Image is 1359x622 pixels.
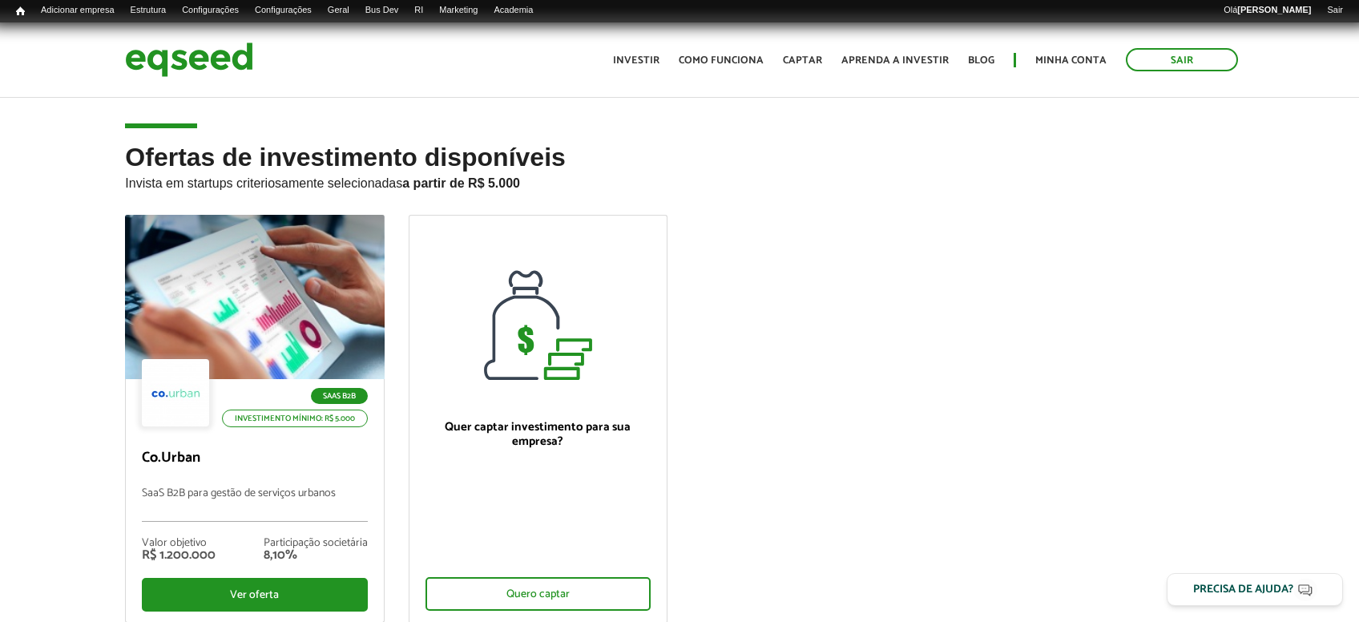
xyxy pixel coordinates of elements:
div: R$ 1.200.000 [142,549,216,562]
a: Estrutura [123,4,175,17]
a: Adicionar empresa [33,4,123,17]
a: Minha conta [1035,55,1107,66]
a: Geral [320,4,357,17]
a: Blog [968,55,994,66]
h2: Ofertas de investimento disponíveis [125,143,1233,215]
a: Configurações [247,4,320,17]
a: Olá[PERSON_NAME] [1216,4,1319,17]
p: Quer captar investimento para sua empresa? [425,420,651,449]
a: Aprenda a investir [841,55,949,66]
a: Marketing [431,4,486,17]
p: Co.Urban [142,450,367,467]
div: 8,10% [264,549,368,562]
a: Academia [486,4,541,17]
div: Ver oferta [142,578,367,612]
p: SaaS B2B para gestão de serviços urbanos [142,487,367,522]
strong: [PERSON_NAME] [1237,5,1311,14]
p: Investimento mínimo: R$ 5.000 [222,410,368,427]
div: Participação societária [264,538,368,549]
a: RI [406,4,431,17]
p: SaaS B2B [311,388,368,404]
a: Como funciona [679,55,764,66]
a: Início [8,4,33,19]
a: Bus Dev [357,4,407,17]
a: Investir [613,55,659,66]
p: Invista em startups criteriosamente selecionadas [125,172,1233,191]
img: EqSeed [125,38,253,81]
a: Sair [1126,48,1238,71]
strong: a partir de R$ 5.000 [402,176,520,190]
span: Início [16,6,25,17]
a: Captar [783,55,822,66]
div: Quero captar [425,577,651,611]
a: Configurações [174,4,247,17]
div: Valor objetivo [142,538,216,549]
a: Sair [1319,4,1351,17]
